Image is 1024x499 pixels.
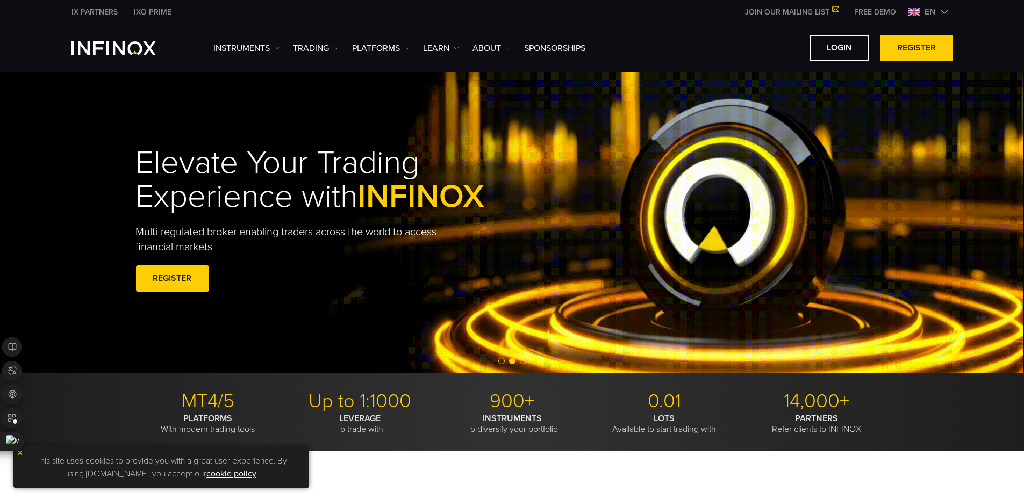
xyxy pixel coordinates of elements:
a: INFINOX [126,6,180,18]
a: INFINOX [63,6,126,18]
p: MT4/5 [136,389,280,413]
a: REGISTER [880,35,953,61]
a: Learn [423,42,459,55]
p: To diversify your portfolio [440,413,584,435]
a: Instruments [213,42,280,55]
span: en [920,5,940,18]
a: ABOUT [472,42,511,55]
a: LOGIN [810,35,869,61]
p: With modern trading tools [136,413,280,435]
p: Multi-regulated broker enabling traders across the world to access financial markets [135,225,455,255]
a: REGISTER [135,265,209,292]
a: TRADING [293,42,339,55]
a: INFINOX Logo [71,41,181,55]
a: cookie policy [206,468,256,479]
a: JOIN OUR MAILING LIST [737,8,846,17]
strong: PARTNERS [795,413,838,424]
h1: Elevate Your Trading Experience with [135,146,534,214]
a: SPONSORSHIPS [524,42,585,55]
p: 0.01 [592,389,736,413]
p: Available to start trading with [592,413,736,435]
p: To trade with [288,413,432,435]
p: Refer clients to INFINOX [744,413,889,435]
strong: INSTRUMENTS [483,413,542,424]
span: Go to slide 1 [498,358,505,364]
a: PLATFORMS [352,42,410,55]
strong: PLATFORMS [183,413,232,424]
img: yellow close icon [16,449,24,457]
p: Up to 1:1000 [288,389,432,413]
span: Go to slide 3 [520,358,526,364]
strong: LEVERAGE [339,413,381,424]
p: 14,000+ [744,389,889,413]
p: 900+ [440,389,584,413]
strong: LOTS [654,413,675,424]
span: Go to slide 2 [509,358,515,364]
a: INFINOX MENU [846,6,904,18]
p: This site uses cookies to provide you with a great user experience. By using [DOMAIN_NAME], you a... [19,452,304,483]
span: INFINOX [357,177,484,216]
